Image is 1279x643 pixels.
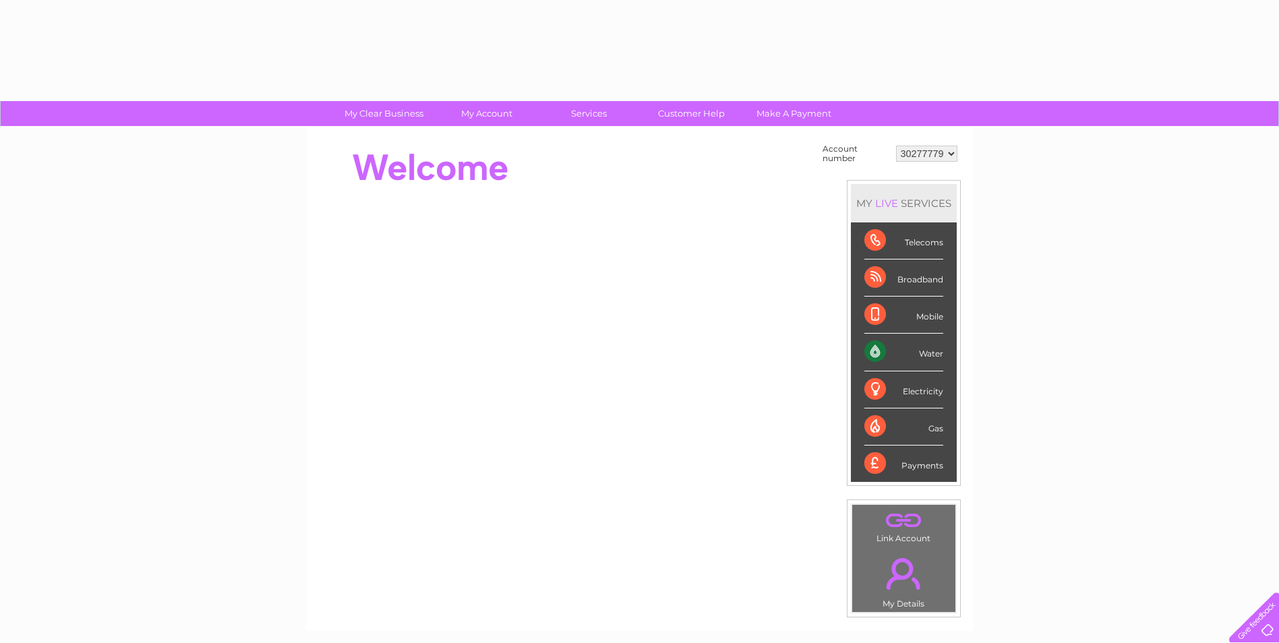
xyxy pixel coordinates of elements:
a: My Clear Business [328,101,440,126]
td: My Details [852,547,956,613]
div: Telecoms [864,222,943,259]
div: MY SERVICES [851,184,957,222]
a: . [856,550,952,597]
td: Account number [819,141,893,166]
a: . [856,508,952,532]
td: Link Account [852,504,956,547]
div: Mobile [864,297,943,334]
a: Services [533,101,645,126]
a: My Account [431,101,542,126]
a: Customer Help [636,101,747,126]
div: Broadband [864,259,943,297]
div: Water [864,334,943,371]
div: LIVE [872,197,901,210]
a: Make A Payment [738,101,850,126]
div: Electricity [864,371,943,408]
div: Payments [864,446,943,482]
div: Gas [864,408,943,446]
